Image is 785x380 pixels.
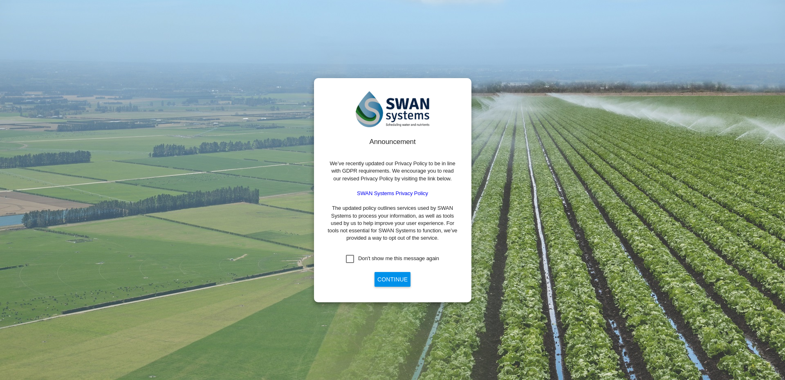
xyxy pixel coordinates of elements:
div: Don't show me this message again [358,255,439,262]
button: Continue [375,272,410,287]
div: Announcement [327,137,458,147]
a: SWAN Systems Privacy Policy [357,190,428,196]
span: The updated policy outlines services used by SWAN Systems to process your information, as well as... [328,205,458,241]
md-checkbox: Don't show me this message again [346,255,439,263]
span: We’ve recently updated our Privacy Policy to be in line with GDPR requirements. We encourage you ... [330,160,455,181]
img: SWAN-Landscape-Logo-Colour.png [356,91,429,128]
